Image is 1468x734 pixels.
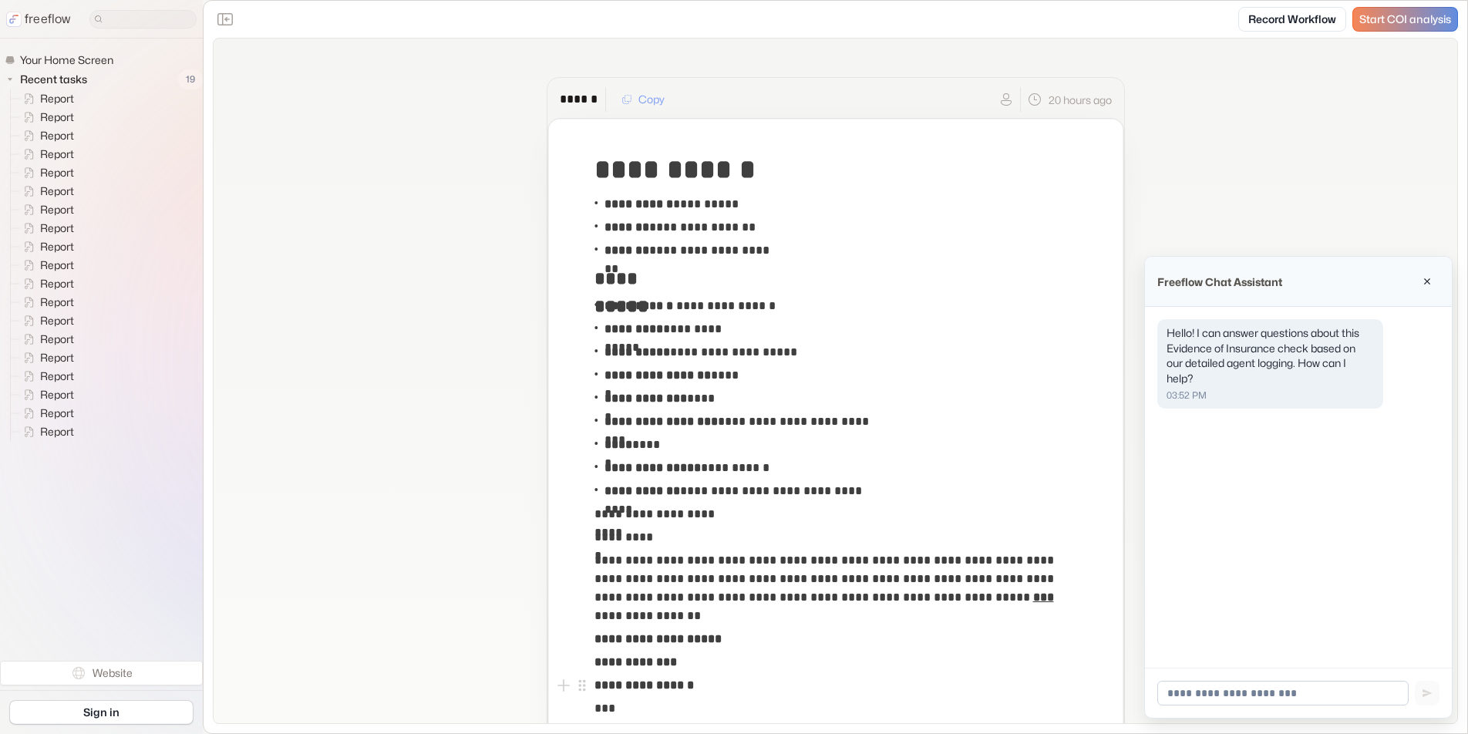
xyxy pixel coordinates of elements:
[37,313,79,328] span: Report
[11,367,80,386] a: Report
[37,258,79,273] span: Report
[178,69,203,89] span: 19
[213,7,237,32] button: Close the sidebar
[11,89,80,108] a: Report
[9,700,194,725] a: Sign in
[37,109,79,125] span: Report
[37,146,79,162] span: Report
[11,404,80,423] a: Report
[11,386,80,404] a: Report
[37,183,79,199] span: Report
[11,256,80,274] a: Report
[11,274,80,293] a: Report
[37,406,79,421] span: Report
[11,293,80,311] a: Report
[1415,269,1439,294] button: Close chat
[11,108,80,126] a: Report
[1238,7,1346,32] a: Record Workflow
[11,219,80,237] a: Report
[11,163,80,182] a: Report
[6,10,71,29] a: freeflow
[1167,389,1374,402] p: 03:52 PM
[11,311,80,330] a: Report
[11,126,80,145] a: Report
[37,276,79,291] span: Report
[11,423,80,441] a: Report
[37,165,79,180] span: Report
[5,51,120,69] a: Your Home Screen
[1359,13,1451,26] span: Start COI analysis
[37,239,79,254] span: Report
[612,87,674,112] button: Copy
[37,387,79,402] span: Report
[37,221,79,236] span: Report
[37,295,79,310] span: Report
[11,182,80,200] a: Report
[37,128,79,143] span: Report
[1157,274,1282,290] p: Freeflow Chat Assistant
[37,424,79,439] span: Report
[11,330,80,348] a: Report
[1352,7,1458,32] a: Start COI analysis
[37,91,79,106] span: Report
[1167,326,1359,385] span: Hello! I can answer questions about this Evidence of Insurance check based on our detailed agent ...
[5,70,93,89] button: Recent tasks
[17,52,118,68] span: Your Home Screen
[1415,681,1439,705] button: Send message
[11,348,80,367] a: Report
[573,676,591,695] button: Open block menu
[37,202,79,217] span: Report
[11,145,80,163] a: Report
[11,237,80,256] a: Report
[25,10,71,29] p: freeflow
[37,369,79,384] span: Report
[554,676,573,695] button: Add block
[37,350,79,365] span: Report
[1049,92,1112,108] p: 20 hours ago
[11,200,80,219] a: Report
[17,72,92,87] span: Recent tasks
[37,332,79,347] span: Report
